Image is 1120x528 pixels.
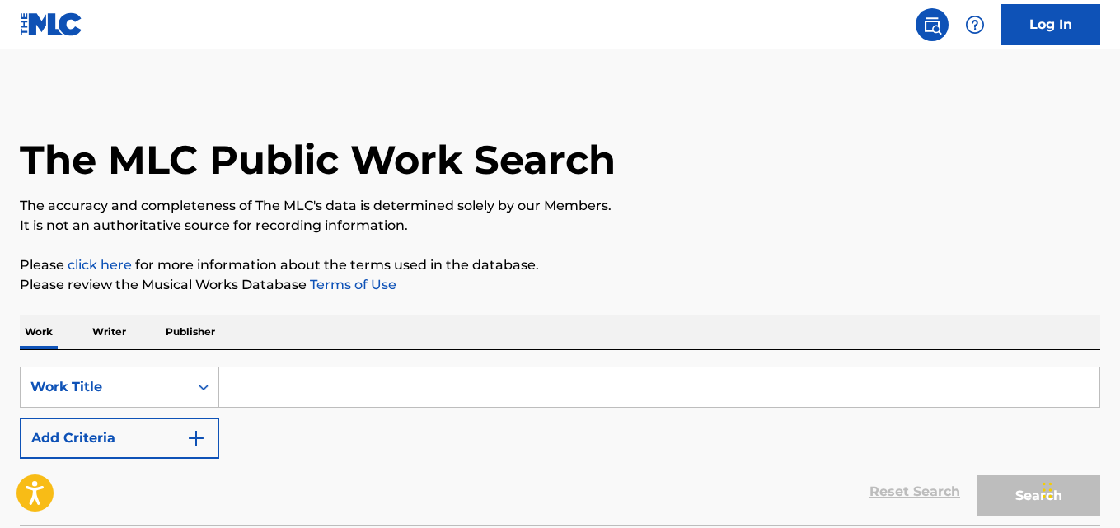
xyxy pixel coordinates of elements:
[1001,4,1100,45] a: Log In
[20,367,1100,525] form: Search Form
[1038,449,1120,528] iframe: Chat Widget
[965,15,985,35] img: help
[20,255,1100,275] p: Please for more information about the terms used in the database.
[922,15,942,35] img: search
[161,315,220,349] p: Publisher
[20,418,219,459] button: Add Criteria
[1043,465,1052,515] div: Drag
[20,12,83,36] img: MLC Logo
[20,275,1100,295] p: Please review the Musical Works Database
[87,315,131,349] p: Writer
[30,377,179,397] div: Work Title
[20,315,58,349] p: Work
[186,428,206,448] img: 9d2ae6d4665cec9f34b9.svg
[20,216,1100,236] p: It is not an authoritative source for recording information.
[916,8,949,41] a: Public Search
[20,196,1100,216] p: The accuracy and completeness of The MLC's data is determined solely by our Members.
[958,8,991,41] div: Help
[307,277,396,292] a: Terms of Use
[20,135,616,185] h1: The MLC Public Work Search
[68,257,132,273] a: click here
